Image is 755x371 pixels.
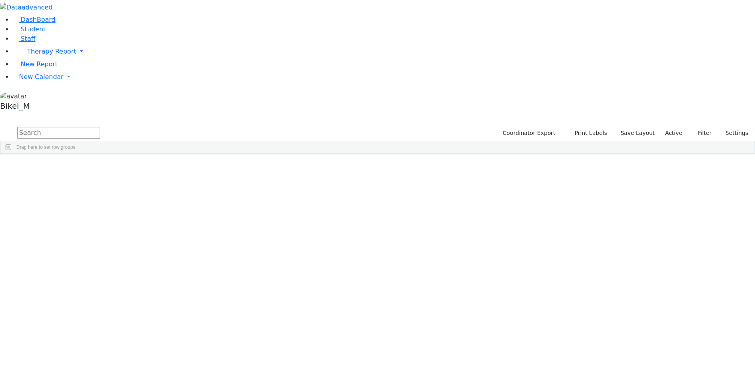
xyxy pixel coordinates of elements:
span: New Calendar [19,73,64,81]
span: New Report [21,60,58,68]
a: Staff [13,35,35,42]
button: Coordinator Export [497,127,559,139]
input: Search [17,127,100,139]
button: Filter [688,127,715,139]
button: Print Labels [565,127,611,139]
a: Therapy Report [13,44,755,60]
span: Staff [21,35,35,42]
a: New Calendar [13,69,755,85]
button: Settings [715,127,752,139]
button: Save Layout [617,127,658,139]
a: New Report [13,60,58,68]
a: Student [13,25,46,33]
span: Student [21,25,46,33]
span: DashBoard [21,16,56,23]
a: DashBoard [13,16,56,23]
label: Active [662,127,686,139]
span: Drag here to set row groups [16,144,75,150]
span: Therapy Report [27,48,76,55]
